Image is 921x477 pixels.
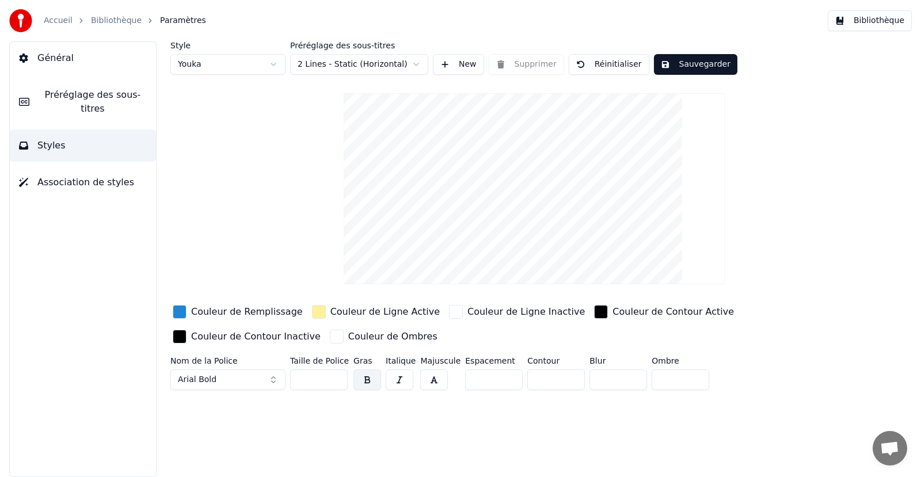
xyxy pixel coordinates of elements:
[10,42,156,74] button: Général
[290,41,428,49] label: Préréglage des sous-titres
[330,305,440,319] div: Couleur de Ligne Active
[652,357,709,365] label: Ombre
[592,303,736,321] button: Couleur de Contour Active
[37,139,66,152] span: Styles
[465,357,523,365] label: Espacement
[467,305,585,319] div: Couleur de Ligne Inactive
[191,330,321,344] div: Couleur de Contour Inactive
[170,41,286,49] label: Style
[39,88,147,116] span: Préréglage des sous-titres
[9,9,32,32] img: youka
[353,357,381,365] label: Gras
[348,330,437,344] div: Couleur de Ombres
[91,15,142,26] a: Bibliothèque
[37,175,134,189] span: Association de styles
[10,79,156,125] button: Préréglage des sous-titres
[527,357,585,365] label: Contour
[386,357,416,365] label: Italique
[310,303,442,321] button: Couleur de Ligne Active
[447,303,587,321] button: Couleur de Ligne Inactive
[569,54,649,75] button: Réinitialiser
[420,357,461,365] label: Majuscule
[170,357,286,365] label: Nom de la Police
[290,357,349,365] label: Taille de Police
[178,374,216,386] span: Arial Bold
[828,10,912,31] button: Bibliothèque
[160,15,206,26] span: Paramètres
[37,51,74,65] span: Général
[612,305,734,319] div: Couleur de Contour Active
[44,15,73,26] a: Accueil
[170,303,305,321] button: Couleur de Remplissage
[10,166,156,199] button: Association de styles
[10,129,156,162] button: Styles
[170,327,323,346] button: Couleur de Contour Inactive
[873,431,907,465] div: Ouvrir le chat
[191,305,303,319] div: Couleur de Remplissage
[654,54,737,75] button: Sauvegarder
[589,357,647,365] label: Blur
[328,327,440,346] button: Couleur de Ombres
[44,15,206,26] nav: breadcrumb
[433,54,484,75] button: New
